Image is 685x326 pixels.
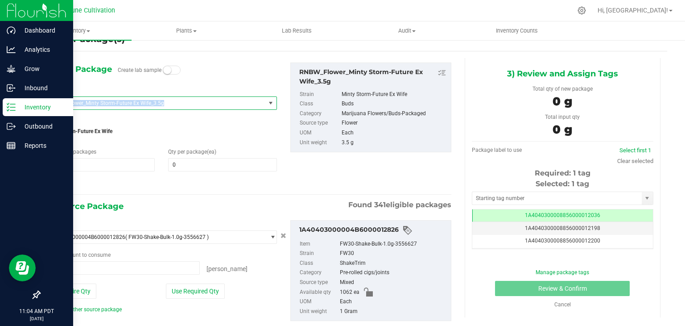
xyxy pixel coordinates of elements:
[340,288,359,297] span: 1062 ea
[300,307,338,317] label: Unit weight
[46,252,111,258] span: Package to consume
[168,149,216,155] span: Qty per package
[300,128,340,138] label: UOM
[340,307,446,317] div: 1 Gram
[342,109,446,119] div: Marijuana Flowers/Buds-Packaged
[166,284,225,299] button: Use Required Qty
[118,63,161,77] label: Create lab sample
[7,64,16,73] inline-svg: Grow
[7,141,16,150] inline-svg: Reports
[16,63,69,74] p: Grow
[340,259,446,268] div: ShakeTrim
[352,27,462,35] span: Audit
[340,297,446,307] div: Each
[532,86,593,92] span: Total qty of new package
[299,225,446,236] div: 1A40403000004B6000012826
[50,100,253,106] span: RNBW_Flower_Minty Storm-Future Ex Wife_3.5g
[342,128,446,138] div: Each
[462,21,572,40] a: Inventory Counts
[270,27,324,35] span: Lab Results
[67,252,81,258] span: count
[340,239,446,249] div: FW30-Shake-Bulk-1.0g-3556627
[67,7,115,14] span: Dune Cultivation
[46,262,199,274] input: 0 ea
[617,158,653,164] a: Clear selected
[300,268,338,278] label: Category
[348,200,451,210] span: Found eligible packages
[16,83,69,93] p: Inbound
[207,149,216,155] span: (ea)
[554,301,571,308] a: Cancel
[132,21,242,40] a: Plants
[300,109,340,119] label: Category
[16,121,69,132] p: Outbound
[46,306,122,313] a: Add another source package
[300,99,340,109] label: Class
[340,249,446,259] div: FW30
[535,169,590,177] span: Required: 1 tag
[300,297,338,307] label: UOM
[21,21,132,40] a: Inventory
[9,255,36,281] iframe: Resource center
[265,231,276,243] span: select
[576,6,587,15] div: Manage settings
[16,102,69,113] p: Inventory
[619,147,651,154] a: Select first 1
[342,138,446,148] div: 3.5 g
[4,307,69,315] p: 11:04 AM PDT
[7,103,16,112] inline-svg: Inventory
[206,265,248,272] span: [PERSON_NAME]
[132,27,241,35] span: Plants
[484,27,550,35] span: Inventory Counts
[545,114,580,120] span: Total input qty
[125,234,209,240] span: ( FW30-Shake-Bulk-1.0g-3556627 )
[278,230,289,242] button: Cancel button
[472,192,642,205] input: Starting tag number
[50,234,125,240] span: 1A40403000004B6000012826
[7,45,16,54] inline-svg: Analytics
[265,97,276,109] span: select
[7,26,16,35] inline-svg: Dashboard
[7,84,16,92] inline-svg: Inbound
[300,118,340,128] label: Source type
[21,27,132,35] span: Inventory
[242,21,352,40] a: Lab Results
[525,225,600,231] span: 1A4040300008856000012198
[300,249,338,259] label: Strain
[472,147,522,153] span: Package label to use
[525,238,600,244] span: 1A4040300008856000012200
[46,159,154,171] input: 1
[507,67,618,80] span: 3) Review and Assign Tags
[4,315,69,322] p: [DATE]
[300,288,338,297] label: Available qty
[340,268,446,278] div: Pre-rolled cigs/joints
[7,122,16,131] inline-svg: Outbound
[16,25,69,36] p: Dashboard
[374,201,386,209] span: 341
[536,269,589,276] a: Manage package tags
[16,44,69,55] p: Analytics
[525,212,600,218] span: 1A4040300008856000012036
[46,63,112,76] span: 1) New Package
[598,7,668,14] span: Hi, [GEOGRAPHIC_DATA]!
[299,67,446,86] div: RNBW_Flower_Minty Storm-Future Ex Wife_3.5g
[342,118,446,128] div: Flower
[300,90,340,100] label: Strain
[642,192,653,205] span: select
[342,90,446,100] div: Minty Storm-Future Ex Wife
[300,138,340,148] label: Unit weight
[300,239,338,249] label: Item
[46,125,277,138] span: Minty Storm-Future Ex Wife
[300,278,338,288] label: Source type
[536,180,589,188] span: Selected: 1 tag
[340,278,446,288] div: Mixed
[46,200,124,213] span: 2) Source Package
[495,281,630,296] button: Review & Confirm
[300,259,338,268] label: Class
[352,21,462,40] a: Audit
[553,122,572,137] span: 0 g
[16,140,69,151] p: Reports
[553,94,572,109] span: 0 g
[342,99,446,109] div: Buds
[169,159,276,171] input: 0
